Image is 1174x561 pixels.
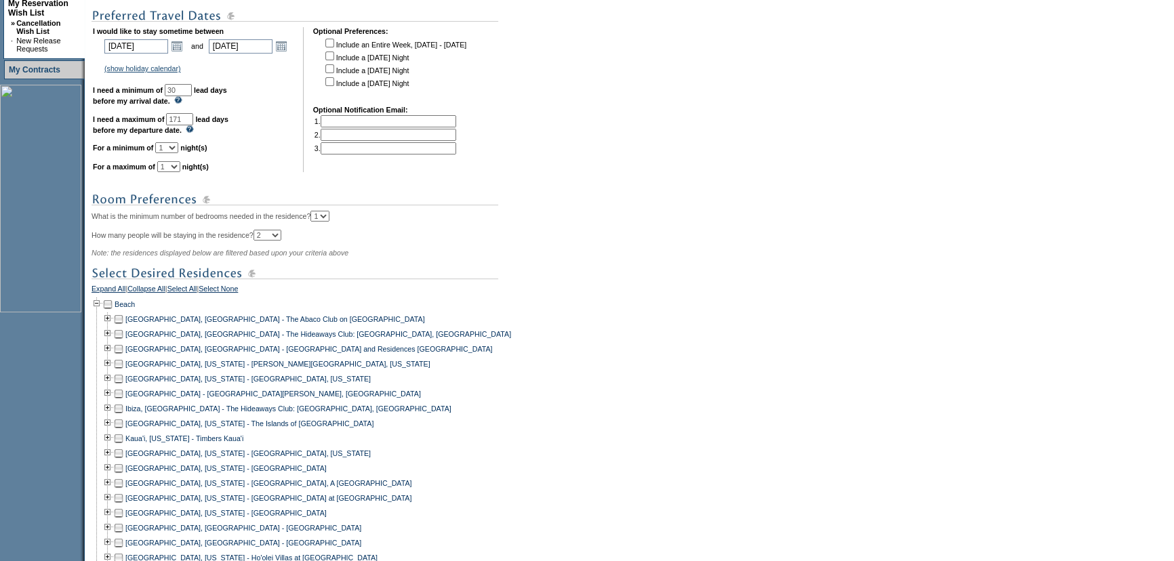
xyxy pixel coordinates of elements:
[125,419,373,428] a: [GEOGRAPHIC_DATA], [US_STATE] - The Islands of [GEOGRAPHIC_DATA]
[93,163,155,171] b: For a maximum of
[125,449,371,457] a: [GEOGRAPHIC_DATA], [US_STATE] - [GEOGRAPHIC_DATA], [US_STATE]
[125,434,243,442] a: Kaua'i, [US_STATE] - Timbers Kaua'i
[174,96,182,104] img: questionMark_lightBlue.gif
[125,479,411,487] a: [GEOGRAPHIC_DATA], [US_STATE] - [GEOGRAPHIC_DATA], A [GEOGRAPHIC_DATA]
[93,115,228,134] b: lead days before my departure date.
[125,375,371,383] a: [GEOGRAPHIC_DATA], [US_STATE] - [GEOGRAPHIC_DATA], [US_STATE]
[11,19,15,27] b: »
[93,144,153,152] b: For a minimum of
[189,37,205,56] td: and
[209,39,272,54] input: Date format: M/D/Y. Shortcut keys: [T] for Today. [UP] or [.] for Next Day. [DOWN] or [,] for Pre...
[11,37,15,53] td: ·
[199,285,238,297] a: Select None
[313,106,408,114] b: Optional Notification Email:
[127,285,165,297] a: Collapse All
[125,524,361,532] a: [GEOGRAPHIC_DATA], [GEOGRAPHIC_DATA] - [GEOGRAPHIC_DATA]
[92,249,348,257] span: Note: the residences displayed below are filtered based upon your criteria above
[313,27,388,35] b: Optional Preferences:
[125,464,327,472] a: [GEOGRAPHIC_DATA], [US_STATE] - [GEOGRAPHIC_DATA]
[186,125,194,133] img: questionMark_lightBlue.gif
[115,300,135,308] a: Beach
[180,144,207,152] b: night(s)
[93,115,164,123] b: I need a maximum of
[125,494,411,502] a: [GEOGRAPHIC_DATA], [US_STATE] - [GEOGRAPHIC_DATA] at [GEOGRAPHIC_DATA]
[315,142,456,154] td: 3.
[92,285,522,297] div: | | |
[182,163,209,171] b: night(s)
[125,404,451,413] a: Ibiza, [GEOGRAPHIC_DATA] - The Hideaways Club: [GEOGRAPHIC_DATA], [GEOGRAPHIC_DATA]
[169,39,184,54] a: Open the calendar popup.
[93,86,227,105] b: lead days before my arrival date.
[9,65,60,75] a: My Contracts
[125,509,327,517] a: [GEOGRAPHIC_DATA], [US_STATE] - [GEOGRAPHIC_DATA]
[92,285,125,297] a: Expand All
[315,115,456,127] td: 1.
[125,539,361,547] a: [GEOGRAPHIC_DATA], [GEOGRAPHIC_DATA] - [GEOGRAPHIC_DATA]
[93,27,224,35] b: I would like to stay sometime between
[93,86,163,94] b: I need a minimum of
[104,64,181,72] a: (show holiday calendar)
[125,330,511,338] a: [GEOGRAPHIC_DATA], [GEOGRAPHIC_DATA] - The Hideaways Club: [GEOGRAPHIC_DATA], [GEOGRAPHIC_DATA]
[125,390,421,398] a: [GEOGRAPHIC_DATA] - [GEOGRAPHIC_DATA][PERSON_NAME], [GEOGRAPHIC_DATA]
[125,315,425,323] a: [GEOGRAPHIC_DATA], [GEOGRAPHIC_DATA] - The Abaco Club on [GEOGRAPHIC_DATA]
[16,19,60,35] a: Cancellation Wish List
[323,37,466,96] td: Include an Entire Week, [DATE] - [DATE] Include a [DATE] Night Include a [DATE] Night Include a [...
[16,37,60,53] a: New Release Requests
[125,345,492,353] a: [GEOGRAPHIC_DATA], [GEOGRAPHIC_DATA] - [GEOGRAPHIC_DATA] and Residences [GEOGRAPHIC_DATA]
[167,285,197,297] a: Select All
[104,39,168,54] input: Date format: M/D/Y. Shortcut keys: [T] for Today. [UP] or [.] for Next Day. [DOWN] or [,] for Pre...
[315,129,456,141] td: 2.
[92,191,498,208] img: subTtlRoomPreferences.gif
[274,39,289,54] a: Open the calendar popup.
[125,360,430,368] a: [GEOGRAPHIC_DATA], [US_STATE] - [PERSON_NAME][GEOGRAPHIC_DATA], [US_STATE]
